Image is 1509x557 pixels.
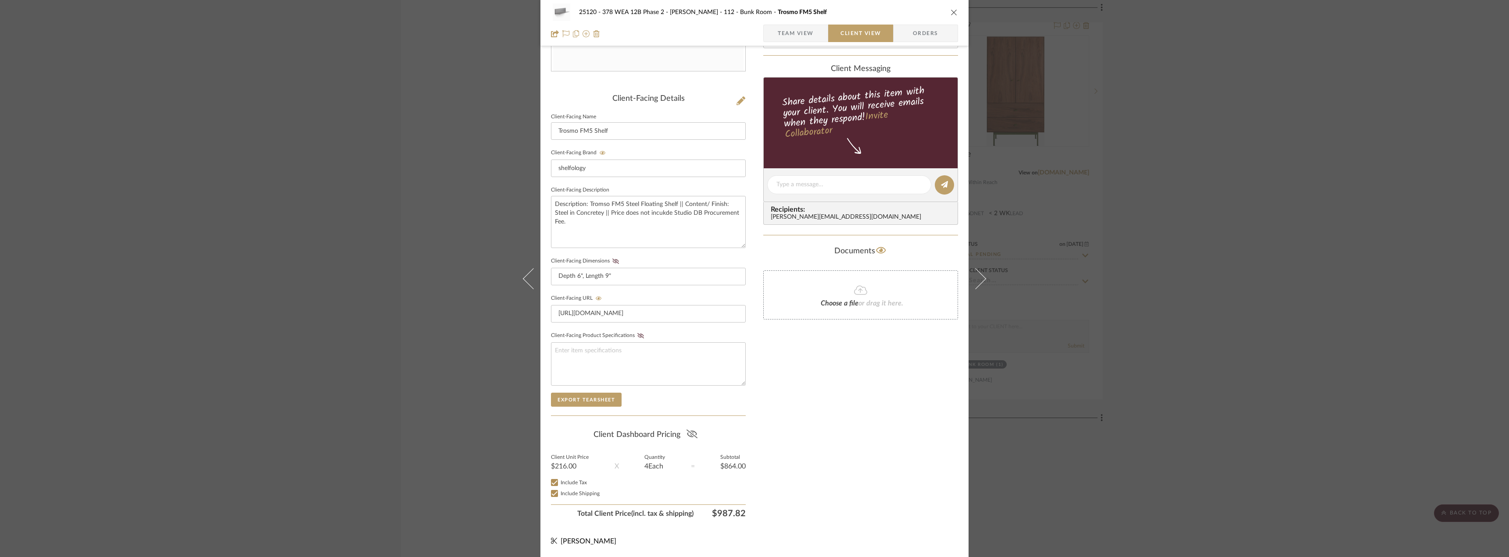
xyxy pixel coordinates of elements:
span: Include Tax [561,480,587,485]
label: Client-Facing Name [551,115,596,119]
span: Total Client Price [551,508,694,519]
label: Client-Facing Description [551,188,609,192]
input: Enter Client-Facing Brand [551,160,746,177]
span: 112 - Bunk Room [724,9,778,15]
button: Export Tearsheet [551,393,622,407]
img: 8e65f6b2-d764-489c-862e-88f1f82fdc30_48x40.jpg [551,4,572,21]
div: Client-Facing Details [551,94,746,104]
span: Trosmo FM5 Shelf [778,9,827,15]
button: Client-Facing Dimensions [610,258,622,264]
span: 25120 - 378 WEA 12B Phase 2 - [PERSON_NAME] [579,9,724,15]
div: Client Dashboard Pricing [551,425,746,445]
button: Client-Facing Product Specifications [635,333,647,339]
div: [PERSON_NAME][EMAIL_ADDRESS][DOMAIN_NAME] [771,214,954,221]
label: Client-Facing Dimensions [551,258,622,264]
input: Enter item URL [551,305,746,323]
label: Client-Facing Product Specifications [551,333,647,339]
span: Client View [840,25,881,42]
span: Orders [903,25,948,42]
span: (incl. tax & shipping) [631,508,694,519]
span: [PERSON_NAME] [561,538,616,545]
label: Client-Facing Brand [551,150,608,156]
div: client Messaging [763,64,958,74]
div: X [615,461,619,472]
label: Subtotal [720,455,746,460]
span: Choose a file [821,300,858,307]
div: 4 Each [644,463,665,470]
span: Team View [778,25,814,42]
span: Recipients: [771,206,954,213]
label: Client Unit Price [551,455,589,460]
span: $987.82 [694,508,746,519]
input: Enter item dimensions [551,268,746,285]
button: close [950,8,958,16]
button: Client-Facing URL [593,295,604,302]
div: $216.00 [551,463,589,470]
label: Quantity [644,455,665,460]
label: Client-Facing URL [551,295,604,302]
img: Remove from project [593,30,600,37]
button: Client-Facing Brand [597,150,608,156]
input: Enter Client-Facing Item Name [551,122,746,140]
span: Include Shipping [561,491,600,496]
div: $864.00 [720,463,746,470]
span: or drag it here. [858,300,903,307]
div: Share details about this item with your client. You will receive emails when they respond! [762,83,959,142]
div: Documents [763,244,958,258]
div: = [691,461,695,472]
